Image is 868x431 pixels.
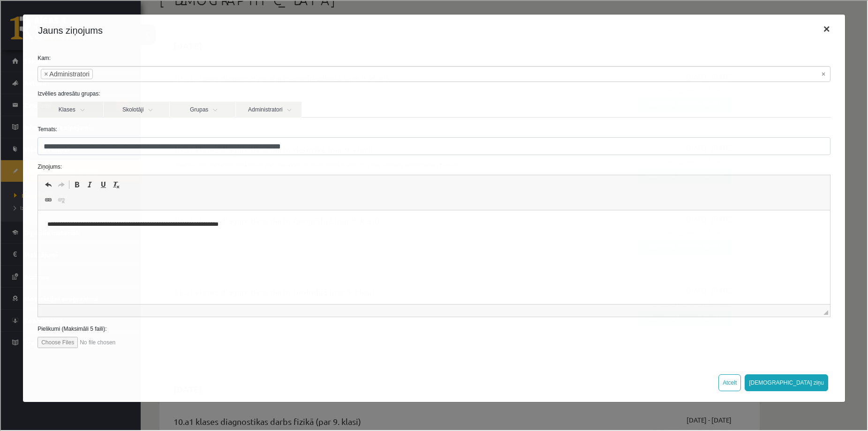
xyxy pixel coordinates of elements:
[103,101,168,117] a: Skolotāji
[30,324,837,332] label: Pielikumi (Maksimāli 5 faili):
[54,178,67,190] a: Повторить (Ctrl+Y)
[30,124,837,133] label: Temats:
[109,178,122,190] a: Убрать форматирование
[30,89,837,97] label: Izvēlies adresātu grupas:
[744,373,827,390] button: [DEMOGRAPHIC_DATA] ziņu
[41,178,54,190] a: Отменить (Ctrl+Z)
[821,68,824,78] span: Noņemt visus vienumus
[37,209,829,303] iframe: Визуальный текстовый редактор, wiswyg-editor-47024937753920-1758212251-686
[54,193,67,205] a: Убрать ссылку
[823,309,827,314] span: Перетащите для изменения размера
[40,68,92,78] li: Administratori
[96,178,109,190] a: Подчеркнутый (Ctrl+U)
[41,193,54,205] a: Вставить/Редактировать ссылку (Ctrl+K)
[43,68,47,78] span: ×
[37,101,102,117] a: Klases
[815,15,837,41] button: ×
[37,22,102,37] h4: Jauns ziņojums
[30,53,837,61] label: Kam:
[30,162,837,170] label: Ziņojums:
[69,178,83,190] a: Полужирный (Ctrl+B)
[83,178,96,190] a: Курсив (Ctrl+I)
[235,101,301,117] a: Administratori
[717,373,740,390] button: Atcelt
[169,101,234,117] a: Grupas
